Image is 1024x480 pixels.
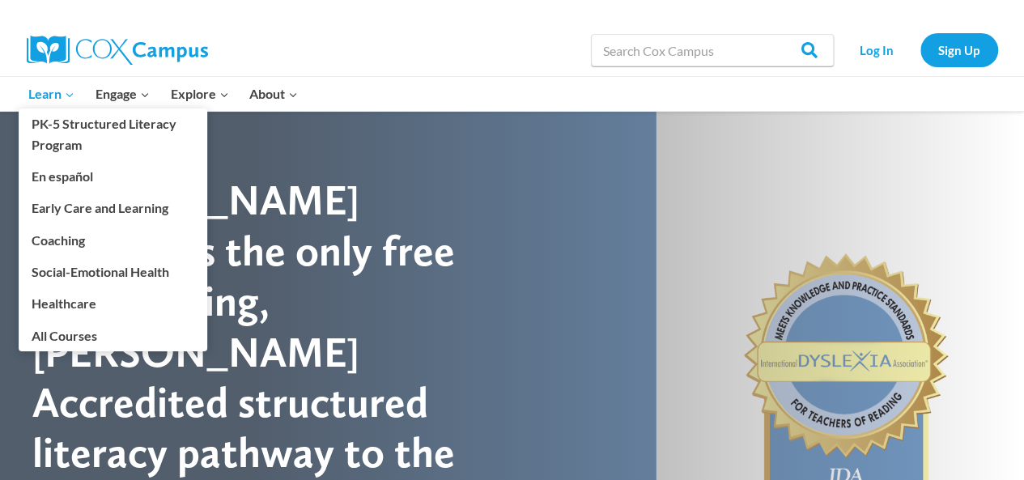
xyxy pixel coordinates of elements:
[19,224,207,255] a: Coaching
[19,257,207,287] a: Social-Emotional Health
[19,77,86,111] button: Child menu of Learn
[19,193,207,223] a: Early Care and Learning
[591,34,834,66] input: Search Cox Campus
[19,161,207,192] a: En español
[19,108,207,160] a: PK-5 Structured Literacy Program
[920,33,998,66] a: Sign Up
[19,320,207,350] a: All Courses
[239,77,308,111] button: Child menu of About
[19,288,207,319] a: Healthcare
[85,77,160,111] button: Child menu of Engage
[19,77,308,111] nav: Primary Navigation
[842,33,998,66] nav: Secondary Navigation
[842,33,912,66] a: Log In
[27,36,208,65] img: Cox Campus
[160,77,240,111] button: Child menu of Explore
